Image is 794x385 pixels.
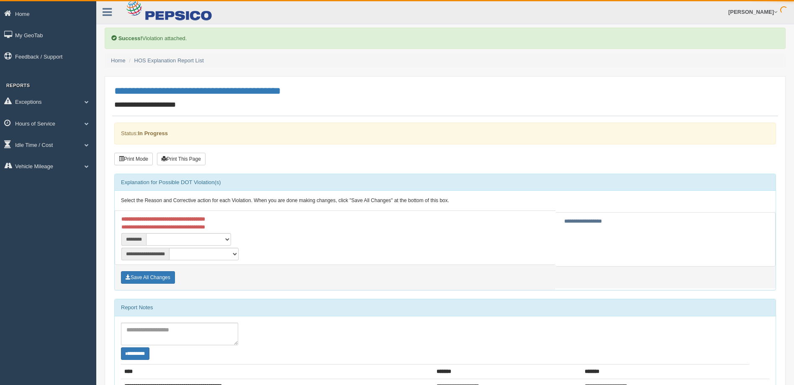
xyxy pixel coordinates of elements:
[111,57,126,64] a: Home
[115,174,776,191] div: Explanation for Possible DOT Violation(s)
[114,153,153,165] button: Print Mode
[138,130,168,136] strong: In Progress
[121,347,149,360] button: Change Filter Options
[118,35,142,41] b: Success!
[134,57,204,64] a: HOS Explanation Report List
[114,123,776,144] div: Status:
[115,299,776,316] div: Report Notes
[121,271,175,284] button: Save
[115,191,776,211] div: Select the Reason and Corrective action for each Violation. When you are done making changes, cli...
[157,153,206,165] button: Print This Page
[105,28,786,49] div: Violation attached.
